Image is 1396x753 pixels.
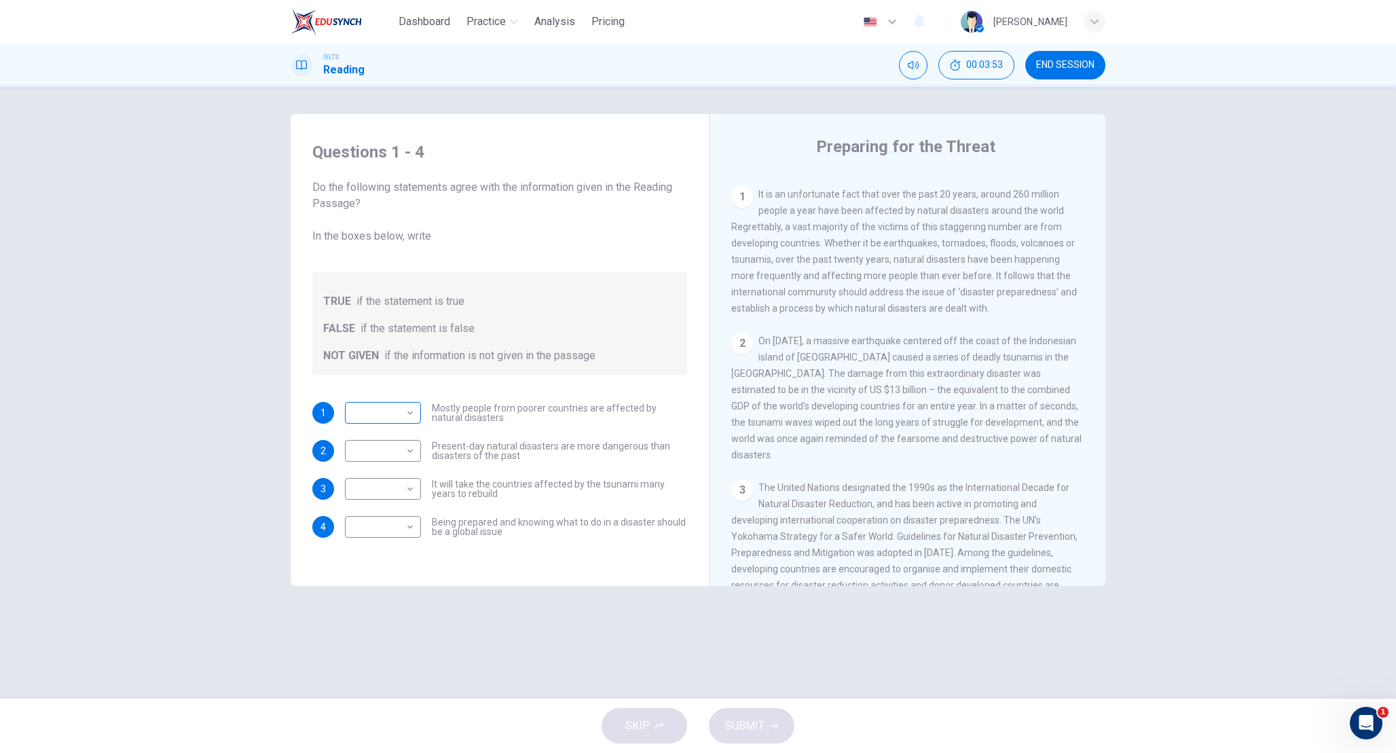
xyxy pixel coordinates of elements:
button: Analysis [529,10,581,34]
span: Practice [466,14,506,30]
div: Mute [899,51,927,79]
h4: Preparing for the Threat [816,136,995,158]
img: en [862,17,879,27]
h1: Reading [323,62,365,78]
span: It will take the countries affected by the tsunami many years to rebuild [432,479,687,498]
span: Mostly people from poorer countries are affected by natural disasters [432,403,687,422]
span: 4 [320,522,326,532]
button: END SESSION [1025,51,1105,79]
span: The United Nations designated the 1990s as the International Decade for Natural Disaster Reductio... [731,482,1078,640]
button: Practice [461,10,523,34]
iframe: Intercom live chat [1350,707,1382,739]
span: 3 [320,484,326,494]
span: Pricing [591,14,625,30]
span: 00:03:53 [966,60,1003,71]
span: It is an unfortunate fact that over the past 20 years, around 260 million people a year have been... [731,189,1077,314]
img: EduSynch logo [291,8,362,35]
button: 00:03:53 [938,51,1014,79]
img: Profile picture [961,11,982,33]
button: Pricing [586,10,630,34]
button: Dashboard [393,10,456,34]
div: [PERSON_NAME] [993,14,1067,30]
span: 1 [1378,707,1389,718]
span: Dashboard [399,14,450,30]
a: EduSynch logo [291,8,393,35]
span: 1 [320,408,326,418]
span: END SESSION [1036,60,1095,71]
span: TRUE [323,293,351,310]
div: 1 [731,186,753,208]
span: NOT GIVEN [323,348,379,364]
span: if the information is not given in the passage [384,348,595,364]
span: Analysis [534,14,575,30]
span: Present-day natural disasters are more dangerous than disasters of the past [432,441,687,460]
span: FALSE [323,320,355,337]
span: On [DATE], a massive earthquake centered off the coast of the Indonesian island of [GEOGRAPHIC_DA... [731,335,1082,460]
span: if the statement is false [361,320,475,337]
h4: Questions 1 - 4 [312,141,687,163]
span: if the statement is true [356,293,464,310]
span: Being prepared and knowing what to do in a disaster should be a global issue [432,517,687,536]
span: IELTS [323,52,339,62]
div: 2 [731,333,753,354]
div: 3 [731,479,753,501]
span: Do the following statements agree with the information given in the Reading Passage? In the boxes... [312,179,687,244]
span: 2 [320,446,326,456]
div: Hide [938,51,1014,79]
